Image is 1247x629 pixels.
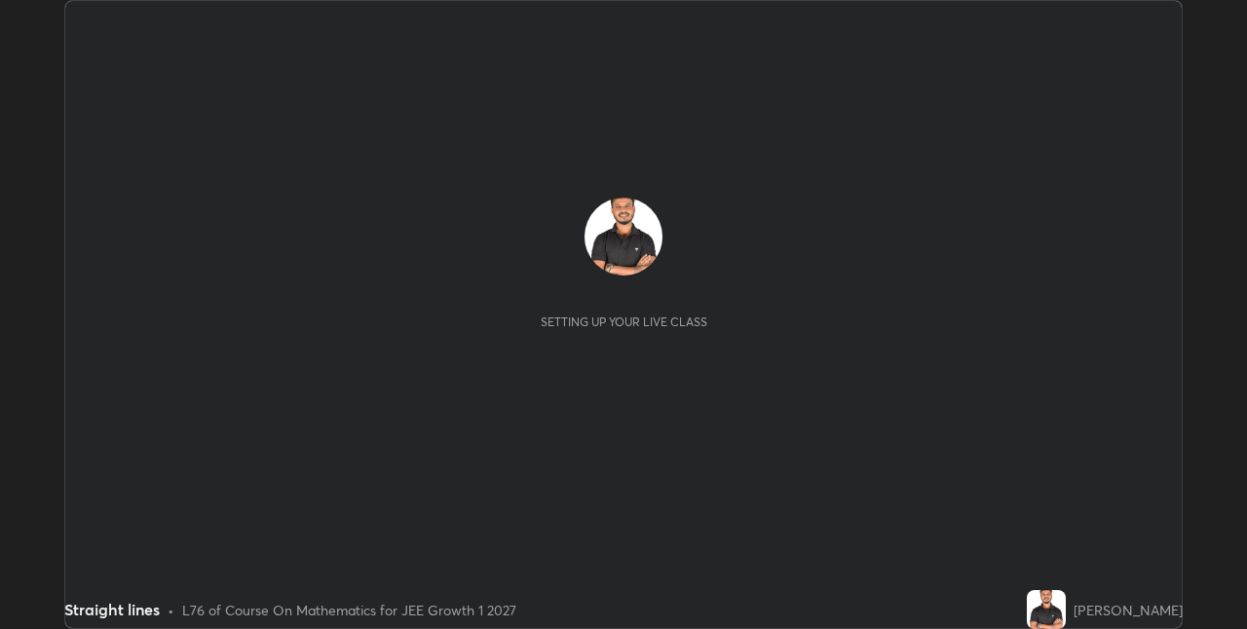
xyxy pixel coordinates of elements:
div: L76 of Course On Mathematics for JEE Growth 1 2027 [182,600,516,620]
div: [PERSON_NAME] [1074,600,1183,620]
img: 8a5640520d1649759a523a16a6c3a527.jpg [585,198,662,276]
div: Straight lines [64,598,160,621]
img: 8a5640520d1649759a523a16a6c3a527.jpg [1027,590,1066,629]
div: Setting up your live class [541,314,707,329]
div: • [168,600,174,620]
